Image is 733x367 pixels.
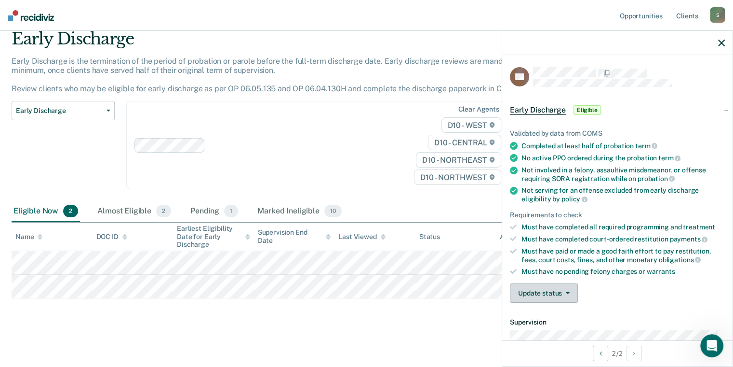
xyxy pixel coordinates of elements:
[561,195,587,203] span: policy
[156,205,171,217] span: 2
[441,117,501,133] span: D10 - WEST
[593,346,608,361] button: Previous Opportunity
[510,283,578,303] button: Update status
[510,105,566,115] span: Early Discharge
[510,211,725,219] div: Requirements to check
[8,10,54,21] img: Recidiviz
[659,256,701,264] span: obligations
[502,95,733,126] div: Early DischargeEligible
[16,107,103,115] span: Early Discharge
[502,340,733,366] div: 2 / 2
[15,233,42,241] div: Name
[12,29,561,56] div: Early Discharge
[710,7,725,23] div: S
[521,141,725,150] div: Completed at least half of probation
[224,205,238,217] span: 1
[510,129,725,138] div: Validated by data from COMS
[416,152,501,168] span: D10 - NORTHEAST
[95,201,173,222] div: Almost Eligible
[700,334,723,357] iframe: Intercom live chat
[521,235,725,243] div: Must have completed court-ordered restitution
[63,205,78,217] span: 2
[188,201,240,222] div: Pending
[419,233,440,241] div: Status
[658,154,680,162] span: term
[670,235,708,243] span: payments
[255,201,343,222] div: Marked Ineligible
[12,201,80,222] div: Eligible Now
[521,186,725,203] div: Not serving for an offense excluded from early discharge eligibility by
[324,205,342,217] span: 10
[521,166,725,183] div: Not involved in a felony, assaultive misdemeanor, or offense requiring SORA registration while on
[500,233,545,241] div: Assigned to
[428,135,501,150] span: D10 - CENTRAL
[683,223,715,231] span: treatment
[521,154,725,162] div: No active PPO ordered during the probation
[647,268,675,275] span: warrants
[521,268,725,276] div: Must have no pending felony charges or
[414,169,501,185] span: D10 - NORTHWEST
[638,175,675,183] span: probation
[258,228,331,245] div: Supervision End Date
[177,225,250,249] div: Earliest Eligibility Date for Early Discharge
[458,105,499,113] div: Clear agents
[635,142,657,150] span: term
[12,56,530,94] p: Early Discharge is the termination of the period of probation or parole before the full-term disc...
[96,233,127,241] div: DOC ID
[626,346,642,361] button: Next Opportunity
[521,223,725,231] div: Must have completed all required programming and
[573,105,601,115] span: Eligible
[521,247,725,264] div: Must have paid or made a good faith effort to pay restitution, fees, court costs, fines, and othe...
[338,233,385,241] div: Last Viewed
[510,318,725,326] dt: Supervision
